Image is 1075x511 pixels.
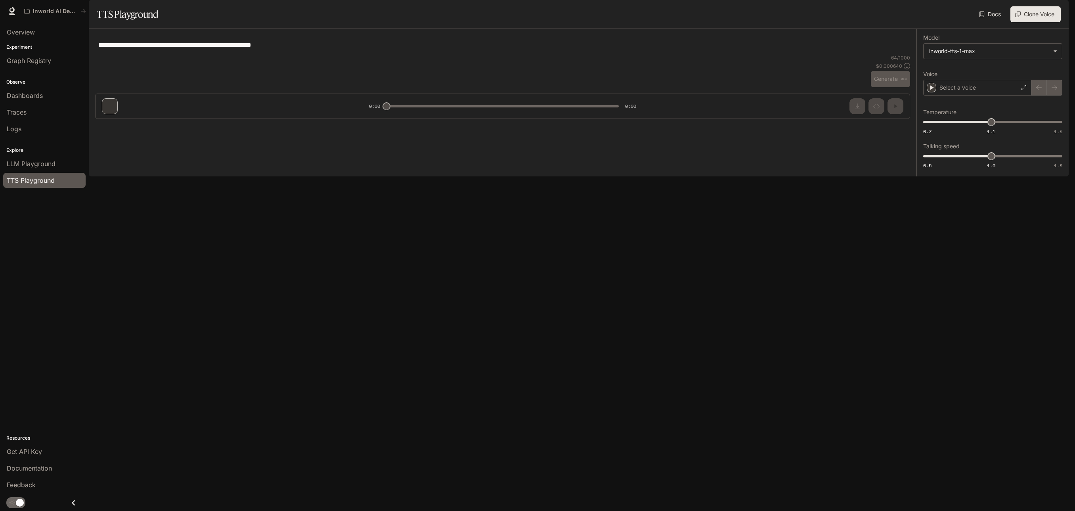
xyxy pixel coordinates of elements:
[923,144,960,149] p: Talking speed
[33,8,77,15] p: Inworld AI Demos
[977,6,1004,22] a: Docs
[923,35,939,40] p: Model
[987,162,995,169] span: 1.0
[1010,6,1061,22] button: Clone Voice
[929,47,1049,55] div: inworld-tts-1-max
[987,128,995,135] span: 1.1
[1054,162,1062,169] span: 1.5
[891,54,910,61] p: 64 / 1000
[924,44,1062,59] div: inworld-tts-1-max
[923,128,932,135] span: 0.7
[939,84,976,92] p: Select a voice
[923,109,956,115] p: Temperature
[923,71,937,77] p: Voice
[923,162,932,169] span: 0.5
[97,6,158,22] h1: TTS Playground
[1054,128,1062,135] span: 1.5
[21,3,90,19] button: All workspaces
[876,63,902,69] p: $ 0.000640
